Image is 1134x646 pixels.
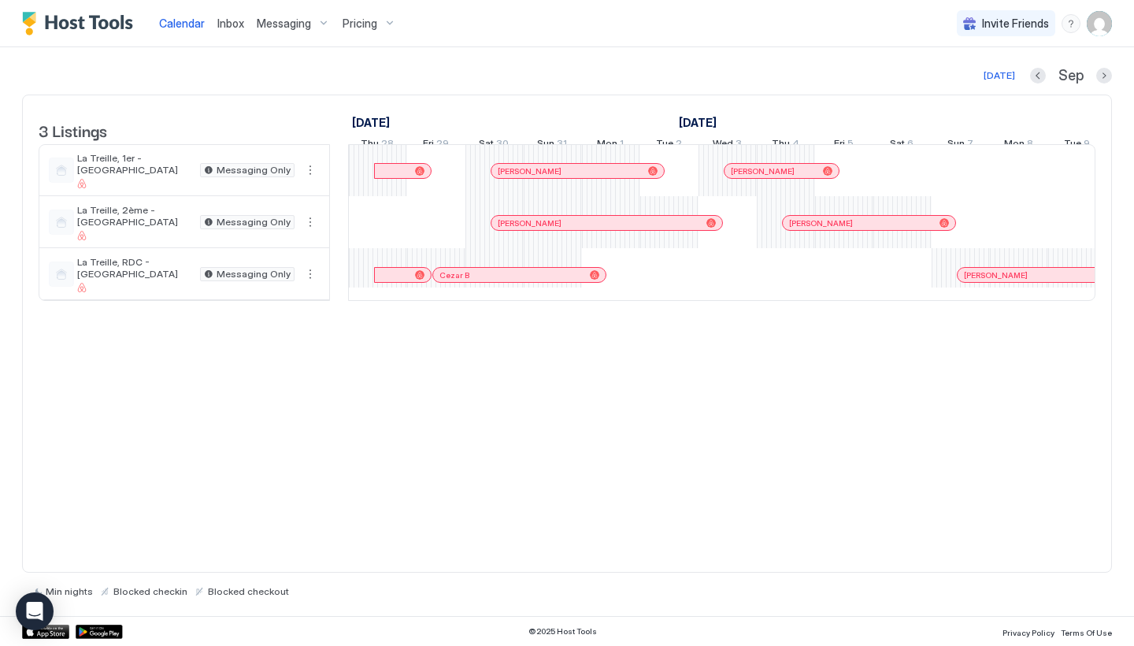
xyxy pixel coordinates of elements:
[533,134,571,157] a: August 31, 2025
[423,137,434,154] span: Fri
[964,270,1028,280] span: [PERSON_NAME]
[597,137,617,154] span: Mon
[834,137,845,154] span: Fri
[768,134,803,157] a: September 4, 2025
[1030,68,1046,84] button: Previous month
[361,137,379,154] span: Thu
[1004,137,1025,154] span: Mon
[343,17,377,31] span: Pricing
[713,137,733,154] span: Wed
[217,15,244,32] a: Inbox
[772,137,790,154] span: Thu
[984,69,1015,83] div: [DATE]
[348,111,394,134] a: August 28, 2025
[1087,11,1112,36] div: User profile
[77,152,194,176] span: La Treille, 1er - [GEOGRAPHIC_DATA]
[943,134,977,157] a: September 7, 2025
[593,134,628,157] a: September 1, 2025
[498,166,561,176] span: [PERSON_NAME]
[1061,628,1112,637] span: Terms Of Use
[528,626,597,637] span: © 2025 Host Tools
[792,137,799,154] span: 4
[709,134,746,157] a: September 3, 2025
[1062,14,1080,33] div: menu
[77,256,194,280] span: La Treille, RDC - [GEOGRAPHIC_DATA]
[1096,68,1112,84] button: Next month
[22,12,140,35] a: Host Tools Logo
[1000,134,1037,157] a: September 8, 2025
[656,137,673,154] span: Tue
[1061,623,1112,640] a: Terms Of Use
[537,137,554,154] span: Sun
[676,137,682,154] span: 2
[981,66,1017,85] button: [DATE]
[301,161,320,180] div: menu
[620,137,624,154] span: 1
[498,218,561,228] span: [PERSON_NAME]
[159,17,205,30] span: Calendar
[301,213,320,232] button: More options
[439,270,469,280] span: Cezar B
[39,118,107,142] span: 3 Listings
[830,134,858,157] a: September 5, 2025
[22,625,69,639] a: App Store
[1058,67,1084,85] span: Sep
[1002,628,1054,637] span: Privacy Policy
[77,204,194,228] span: La Treille, 2ème - [GEOGRAPHIC_DATA]
[652,134,686,157] a: September 2, 2025
[16,592,54,630] div: Open Intercom Messenger
[847,137,854,154] span: 5
[76,625,123,639] a: Google Play Store
[1002,623,1054,640] a: Privacy Policy
[475,134,513,157] a: August 30, 2025
[381,137,394,154] span: 28
[419,134,453,157] a: August 29, 2025
[301,213,320,232] div: menu
[257,17,311,31] span: Messaging
[1060,134,1094,157] a: September 9, 2025
[1027,137,1033,154] span: 8
[907,137,913,154] span: 6
[46,585,93,597] span: Min nights
[789,218,853,228] span: [PERSON_NAME]
[301,265,320,284] button: More options
[675,111,721,134] a: September 1, 2025
[159,15,205,32] a: Calendar
[1084,137,1090,154] span: 9
[736,137,742,154] span: 3
[357,134,398,157] a: August 28, 2025
[731,166,795,176] span: [PERSON_NAME]
[890,137,905,154] span: Sat
[208,585,289,597] span: Blocked checkout
[113,585,187,597] span: Blocked checkin
[496,137,509,154] span: 30
[557,137,567,154] span: 31
[479,137,494,154] span: Sat
[301,265,320,284] div: menu
[967,137,973,154] span: 7
[301,161,320,180] button: More options
[947,137,965,154] span: Sun
[217,17,244,30] span: Inbox
[1064,137,1081,154] span: Tue
[982,17,1049,31] span: Invite Friends
[436,137,449,154] span: 29
[886,134,917,157] a: September 6, 2025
